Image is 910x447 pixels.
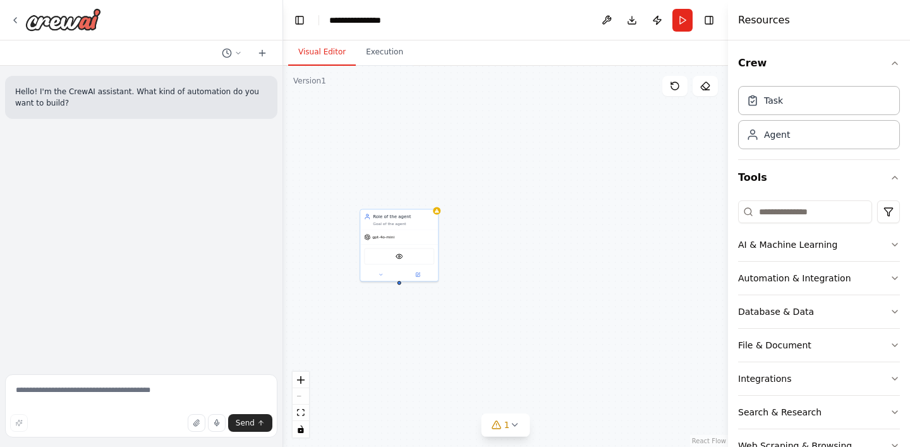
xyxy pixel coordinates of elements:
[25,8,101,31] img: Logo
[293,372,309,388] button: zoom in
[482,413,530,437] button: 1
[738,262,900,295] button: Automation & Integration
[10,414,28,432] button: Improve this prompt
[738,81,900,159] div: Crew
[288,39,356,66] button: Visual Editor
[360,209,439,282] div: Role of the agentGoal of the agentgpt-4o-miniVisionTool
[188,414,205,432] button: Upload files
[738,362,900,395] button: Integrations
[700,11,718,29] button: Hide right sidebar
[373,221,434,226] div: Goal of the agent
[738,46,900,81] button: Crew
[764,128,790,141] div: Agent
[373,214,434,220] div: Role of the agent
[293,421,309,438] button: toggle interactivity
[738,339,811,352] div: File & Document
[738,305,814,318] div: Database & Data
[217,46,247,61] button: Switch to previous chat
[396,253,403,260] img: VisionTool
[738,238,837,251] div: AI & Machine Learning
[738,160,900,195] button: Tools
[738,13,790,28] h4: Resources
[504,419,510,431] span: 1
[738,228,900,261] button: AI & Machine Learning
[738,406,822,419] div: Search & Research
[236,418,255,428] span: Send
[738,396,900,429] button: Search & Research
[356,39,413,66] button: Execution
[252,46,272,61] button: Start a new chat
[228,414,272,432] button: Send
[293,405,309,421] button: fit view
[293,372,309,438] div: React Flow controls
[293,76,326,86] div: Version 1
[738,272,851,285] div: Automation & Integration
[764,94,783,107] div: Task
[208,414,226,432] button: Click to speak your automation idea
[738,295,900,328] button: Database & Data
[291,11,308,29] button: Hide left sidebar
[738,372,791,385] div: Integrations
[372,235,394,240] span: gpt-4o-mini
[400,271,436,279] button: Open in side panel
[692,438,726,444] a: React Flow attribution
[738,329,900,362] button: File & Document
[15,86,267,109] p: Hello! I'm the CrewAI assistant. What kind of automation do you want to build?
[329,14,394,27] nav: breadcrumb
